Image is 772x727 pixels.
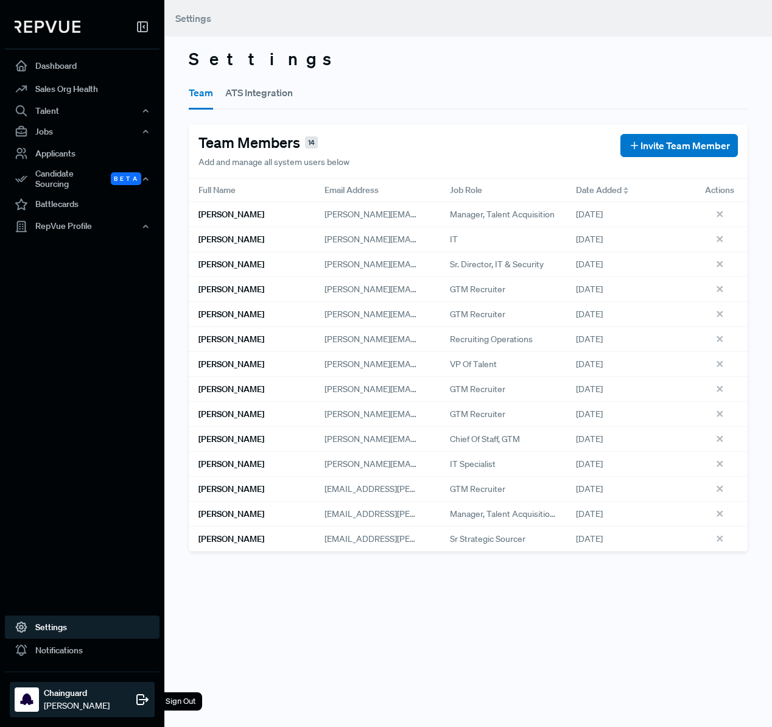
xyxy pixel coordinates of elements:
[566,427,692,452] div: [DATE]
[198,509,264,519] h6: [PERSON_NAME]
[5,77,160,100] a: Sales Org Health
[325,458,595,469] span: [PERSON_NAME][EMAIL_ADDRESS][PERSON_NAME][DOMAIN_NAME]
[305,136,318,149] span: 14
[198,459,264,469] h6: [PERSON_NAME]
[198,259,264,270] h6: [PERSON_NAME]
[566,252,692,277] div: [DATE]
[566,277,692,302] div: [DATE]
[450,358,497,371] span: VP of Talent
[450,184,482,197] span: Job Role
[450,258,544,271] span: Sr. Director, IT & Security
[5,165,160,193] div: Candidate Sourcing
[566,227,692,252] div: [DATE]
[450,308,505,321] span: GTM Recruiter
[198,409,264,420] h6: [PERSON_NAME]
[198,309,264,320] h6: [PERSON_NAME]
[225,76,293,110] button: ATS Integration
[5,121,160,142] button: Jobs
[44,687,110,700] strong: Chainguard
[450,433,520,446] span: Chief of Staff, GTM
[325,533,530,544] span: [EMAIL_ADDRESS][PERSON_NAME][DOMAIN_NAME]
[198,359,264,370] h6: [PERSON_NAME]
[44,700,110,712] span: [PERSON_NAME]
[566,402,692,427] div: [DATE]
[198,384,264,395] h6: [PERSON_NAME]
[325,434,595,444] span: [PERSON_NAME][EMAIL_ADDRESS][PERSON_NAME][DOMAIN_NAME]
[198,234,264,245] h6: [PERSON_NAME]
[450,283,505,296] span: GTM Recruiter
[576,184,622,197] span: Date Added
[325,359,595,370] span: [PERSON_NAME][EMAIL_ADDRESS][PERSON_NAME][DOMAIN_NAME]
[5,142,160,165] a: Applicants
[198,434,264,444] h6: [PERSON_NAME]
[450,383,505,396] span: GTM Recruiter
[325,184,379,197] span: Email Address
[566,502,692,527] div: [DATE]
[5,216,160,237] button: RepVue Profile
[325,483,530,494] span: [EMAIL_ADDRESS][PERSON_NAME][DOMAIN_NAME]
[325,334,595,345] span: [PERSON_NAME][EMAIL_ADDRESS][PERSON_NAME][DOMAIN_NAME]
[450,458,496,471] span: IT Specialist
[640,138,730,153] span: Invite Team Member
[566,202,692,227] div: [DATE]
[450,508,556,521] span: Manager, Talent Acquisition - GTM
[450,233,458,246] span: IT
[5,54,160,77] a: Dashboard
[5,193,160,216] a: Battlecards
[111,172,141,185] span: Beta
[5,616,160,639] a: Settings
[325,409,595,420] span: [PERSON_NAME][EMAIL_ADDRESS][PERSON_NAME][DOMAIN_NAME]
[15,21,80,33] img: RepVue
[5,165,160,193] button: Candidate Sourcing Beta
[566,452,692,477] div: [DATE]
[17,690,37,709] img: Chainguard
[5,639,160,662] a: Notifications
[620,134,738,157] button: Invite Team Member
[450,483,505,496] span: GTM Recruiter
[325,284,595,295] span: [PERSON_NAME][EMAIL_ADDRESS][PERSON_NAME][DOMAIN_NAME]
[566,527,692,552] div: [DATE]
[198,184,236,197] span: Full Name
[5,672,160,717] a: ChainguardChainguard[PERSON_NAME]Sign Out
[450,408,505,421] span: GTM Recruiter
[325,234,595,245] span: [PERSON_NAME][EMAIL_ADDRESS][PERSON_NAME][DOMAIN_NAME]
[450,208,555,221] span: Manager, Talent Acquisition
[566,302,692,327] div: [DATE]
[325,259,595,270] span: [PERSON_NAME][EMAIL_ADDRESS][PERSON_NAME][DOMAIN_NAME]
[198,534,264,544] h6: [PERSON_NAME]
[5,100,160,121] button: Talent
[189,49,748,69] h3: Settings
[198,209,264,220] h6: [PERSON_NAME]
[450,333,533,346] span: Recruiting Operations
[566,377,692,402] div: [DATE]
[325,309,595,320] span: [PERSON_NAME][EMAIL_ADDRESS][PERSON_NAME][DOMAIN_NAME]
[159,692,202,711] div: Sign Out
[189,76,213,110] button: Team
[566,179,692,202] div: Toggle SortBy
[198,334,264,345] h6: [PERSON_NAME]
[198,484,264,494] h6: [PERSON_NAME]
[566,477,692,502] div: [DATE]
[198,284,264,295] h6: [PERSON_NAME]
[198,134,300,152] h4: Team Members
[566,327,692,352] div: [DATE]
[325,209,595,220] span: [PERSON_NAME][EMAIL_ADDRESS][PERSON_NAME][DOMAIN_NAME]
[325,384,530,395] span: [PERSON_NAME][EMAIL_ADDRESS][DOMAIN_NAME]
[325,508,530,519] span: [EMAIL_ADDRESS][PERSON_NAME][DOMAIN_NAME]
[450,533,525,546] span: Sr Strategic Sourcer
[705,184,734,197] span: Actions
[566,352,692,377] div: [DATE]
[198,156,349,169] p: Add and manage all system users below
[175,12,211,24] span: Settings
